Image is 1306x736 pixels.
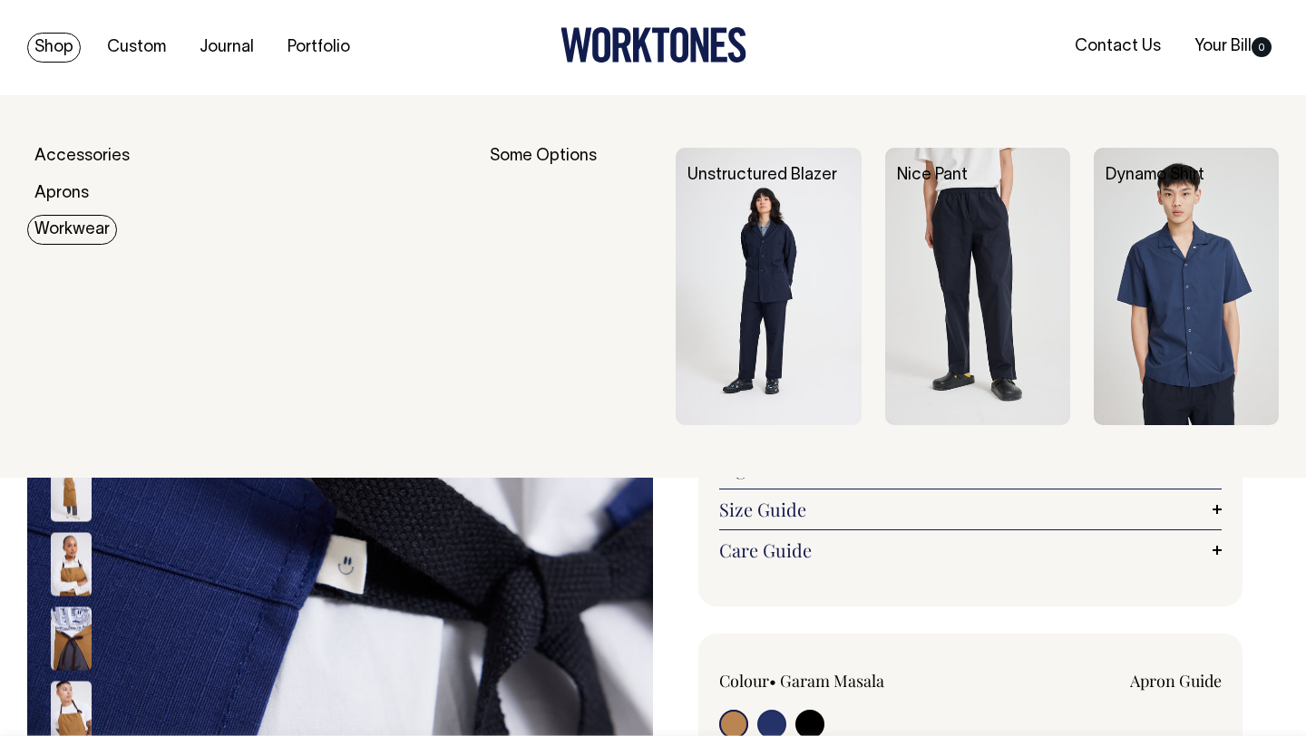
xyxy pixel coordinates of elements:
a: Care Guide [719,539,1222,561]
a: Ingredients [719,458,1222,479]
img: Dynamo Shirt [1094,148,1279,425]
span: 0 [1252,37,1272,57]
img: garam-masala [51,532,92,596]
a: Nice Pant [897,168,968,183]
div: Colour [719,670,921,692]
div: Some Options [490,148,652,425]
img: garam-masala [51,606,92,670]
a: Your Bill0 [1187,32,1279,62]
img: garam-masala [51,458,92,521]
a: Workwear [27,215,117,245]
a: Contact Us [1067,32,1168,62]
img: Nice Pant [885,148,1070,425]
a: Shop [27,33,81,63]
a: Unstructured Blazer [687,168,837,183]
img: Unstructured Blazer [676,148,861,425]
label: Garam Masala [780,670,884,692]
a: Portfolio [280,33,357,63]
a: Custom [100,33,173,63]
a: Dynamo Shirt [1106,168,1204,183]
span: • [769,670,776,692]
a: Accessories [27,141,137,171]
a: Size Guide [719,499,1222,520]
a: Apron Guide [1130,670,1222,692]
a: Journal [192,33,261,63]
a: Aprons [27,179,96,208]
